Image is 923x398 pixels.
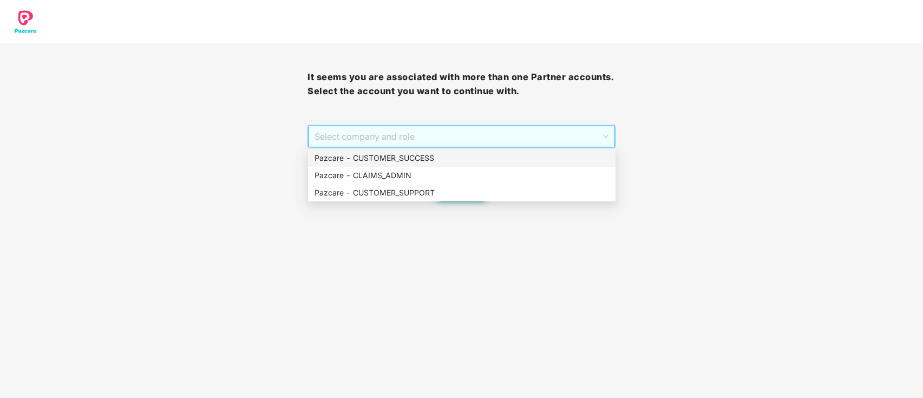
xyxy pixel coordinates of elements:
div: Pazcare - CUSTOMER_SUCCESS [308,149,616,167]
div: Pazcare - CUSTOMER_SUPPORT [315,187,609,199]
div: Pazcare - CLAIMS_ADMIN [315,169,609,181]
h3: It seems you are associated with more than one Partner accounts. Select the account you want to c... [307,70,615,98]
div: Pazcare - CLAIMS_ADMIN [308,167,616,184]
span: Select company and role [315,126,608,147]
div: Pazcare - CUSTOMER_SUCCESS [315,152,609,164]
div: Pazcare - CUSTOMER_SUPPORT [308,184,616,201]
